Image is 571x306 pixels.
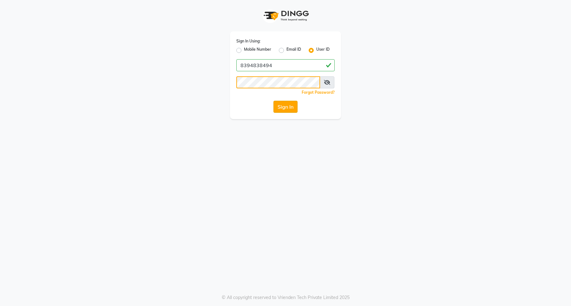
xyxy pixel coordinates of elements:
label: Mobile Number [244,47,271,54]
label: User ID [316,47,330,54]
label: Email ID [286,47,301,54]
input: Username [236,59,335,71]
a: Forgot Password? [302,90,335,95]
label: Sign In Using: [236,38,260,44]
img: logo1.svg [260,6,311,25]
input: Username [236,76,320,88]
button: Sign In [273,101,298,113]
